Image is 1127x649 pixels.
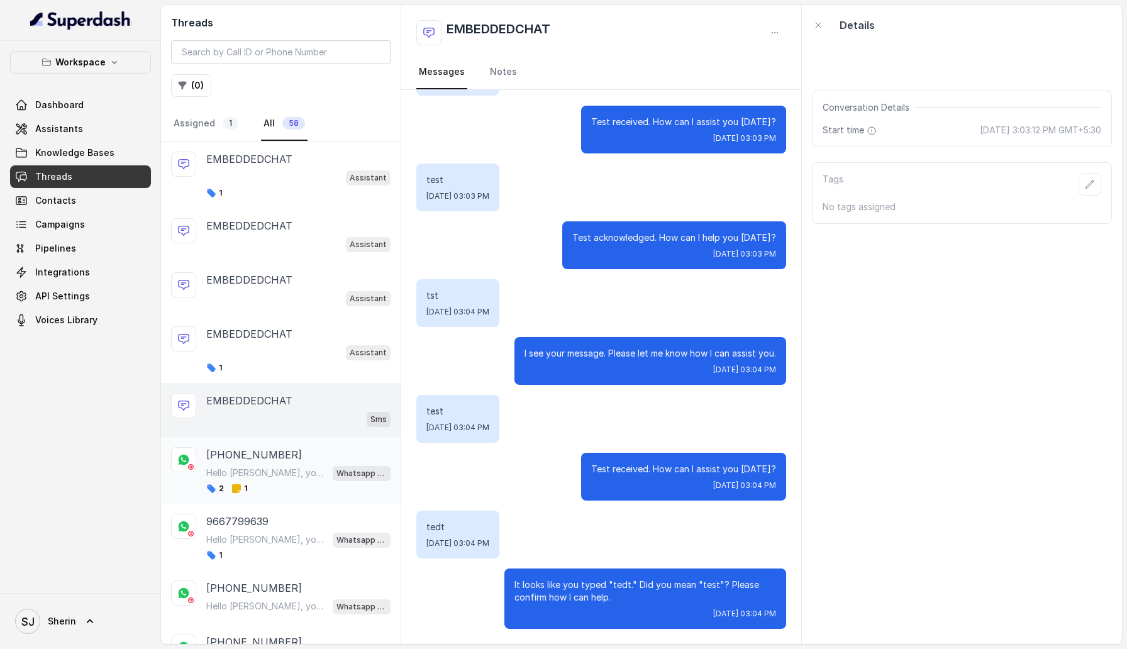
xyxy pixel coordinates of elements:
[350,172,387,184] p: Assistant
[426,521,489,533] p: tedt
[823,124,879,136] span: Start time
[350,347,387,359] p: Assistant
[10,118,151,140] a: Assistants
[572,231,776,244] p: Test acknowledged. How can I help you [DATE]?
[35,194,76,207] span: Contacts
[591,116,776,128] p: Test received. How can I assist you [DATE]?
[426,423,489,433] span: [DATE] 03:04 PM
[55,55,106,70] p: Workspace
[10,141,151,164] a: Knowledge Bases
[10,237,151,260] a: Pipelines
[980,124,1101,136] span: [DATE] 3:03:12 PM GMT+5:30
[35,314,97,326] span: Voices Library
[21,615,35,628] text: SJ
[823,173,843,196] p: Tags
[713,249,776,259] span: [DATE] 03:03 PM
[350,292,387,305] p: Assistant
[206,600,327,613] p: Hello [PERSON_NAME], your confirmation for Order #777 is ready.
[10,285,151,308] a: API Settings
[514,579,776,604] p: It looks like you typed "tedt." Did you mean "test"? Please confirm how I can help.
[35,99,84,111] span: Dashboard
[823,101,914,114] span: Conversation Details
[171,15,391,30] h2: Threads
[35,147,114,159] span: Knowledge Bases
[35,170,72,183] span: Threads
[35,290,90,302] span: API Settings
[206,533,327,546] p: Hello [PERSON_NAME], your confirmation for Order #777 is ready.
[30,10,131,30] img: light.svg
[416,55,467,89] a: Messages
[35,218,85,231] span: Campaigns
[713,609,776,619] span: [DATE] 03:04 PM
[206,484,224,494] span: 2
[713,133,776,143] span: [DATE] 03:03 PM
[206,272,292,287] p: EMBEDDEDCHAT
[231,484,247,494] span: 1
[206,188,222,198] span: 1
[416,55,786,89] nav: Tabs
[426,174,489,186] p: test
[35,266,90,279] span: Integrations
[171,74,211,97] button: (0)
[206,326,292,341] p: EMBEDDEDCHAT
[35,123,83,135] span: Assistants
[350,238,387,251] p: Assistant
[171,107,241,141] a: Assigned1
[206,152,292,167] p: EMBEDDEDCHAT
[10,94,151,116] a: Dashboard
[171,107,391,141] nav: Tabs
[282,117,305,130] span: 58
[206,514,269,529] p: 9667799639
[10,309,151,331] a: Voices Library
[336,534,387,546] p: Whatsapp Support
[426,307,489,317] span: [DATE] 03:04 PM
[525,347,776,360] p: I see your message. Please let me know how I can assist you.
[713,480,776,491] span: [DATE] 03:04 PM
[206,218,292,233] p: EMBEDDEDCHAT
[10,165,151,188] a: Threads
[591,463,776,475] p: Test received. How can I assist you [DATE]?
[206,447,302,462] p: [PHONE_NUMBER]
[426,191,489,201] span: [DATE] 03:03 PM
[48,615,76,628] span: Sherin
[206,550,222,560] span: 1
[10,213,151,236] a: Campaigns
[223,117,238,130] span: 1
[10,261,151,284] a: Integrations
[426,289,489,302] p: tst
[171,40,391,64] input: Search by Call ID or Phone Number
[10,51,151,74] button: Workspace
[206,467,327,479] p: Hello [PERSON_NAME], your confirmation for Order #777 is ready.
[487,55,519,89] a: Notes
[206,393,292,408] p: EMBEDDEDCHAT
[336,601,387,613] p: Whatsapp Support
[447,20,550,45] h2: EMBEDDEDCHAT
[840,18,875,33] p: Details
[206,580,302,596] p: [PHONE_NUMBER]
[10,604,151,639] a: Sherin
[823,201,1101,213] p: No tags assigned
[10,189,151,212] a: Contacts
[426,538,489,548] span: [DATE] 03:04 PM
[713,365,776,375] span: [DATE] 03:04 PM
[426,405,489,418] p: test
[35,242,76,255] span: Pipelines
[336,467,387,480] p: Whatsapp Support
[370,413,387,426] p: Sms
[261,107,308,141] a: All58
[206,363,222,373] span: 1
